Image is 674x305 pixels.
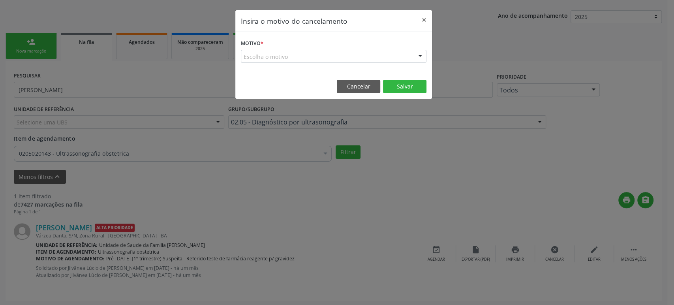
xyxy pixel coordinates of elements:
[383,80,426,93] button: Salvar
[241,16,347,26] h5: Insira o motivo do cancelamento
[337,80,380,93] button: Cancelar
[416,10,432,30] button: Close
[244,53,288,61] span: Escolha o motivo
[241,38,263,50] label: Motivo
